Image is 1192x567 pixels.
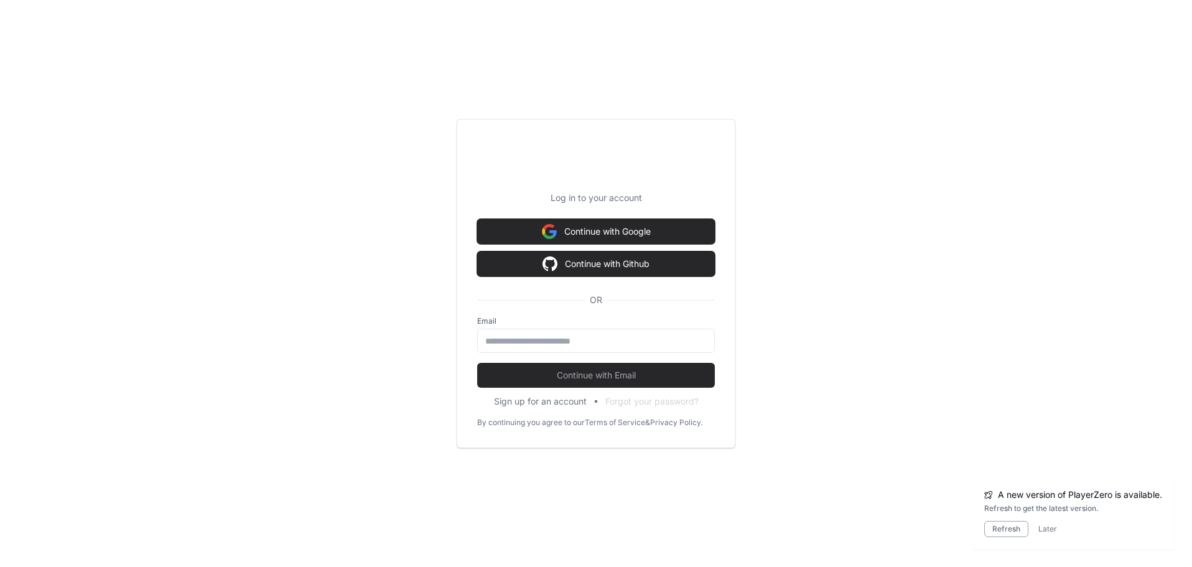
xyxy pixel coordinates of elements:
button: Forgot your password? [605,395,699,408]
a: Terms of Service [585,418,645,428]
button: Continue with Google [477,219,715,244]
img: Sign in with google [542,251,557,276]
p: Log in to your account [477,192,715,204]
span: OR [585,294,607,306]
span: A new version of PlayerZero is available. [998,489,1162,501]
button: Continue with Github [477,251,715,276]
button: Sign up for an account [494,395,587,408]
div: & [645,418,650,428]
a: Privacy Policy. [650,418,702,428]
img: Sign in with google [542,219,557,244]
label: Email [477,316,715,326]
div: Refresh to get the latest version. [984,504,1162,513]
div: By continuing you agree to our [477,418,585,428]
button: Later [1038,524,1057,534]
button: Refresh [984,521,1028,537]
span: Continue with Email [477,369,715,382]
button: Continue with Email [477,363,715,388]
